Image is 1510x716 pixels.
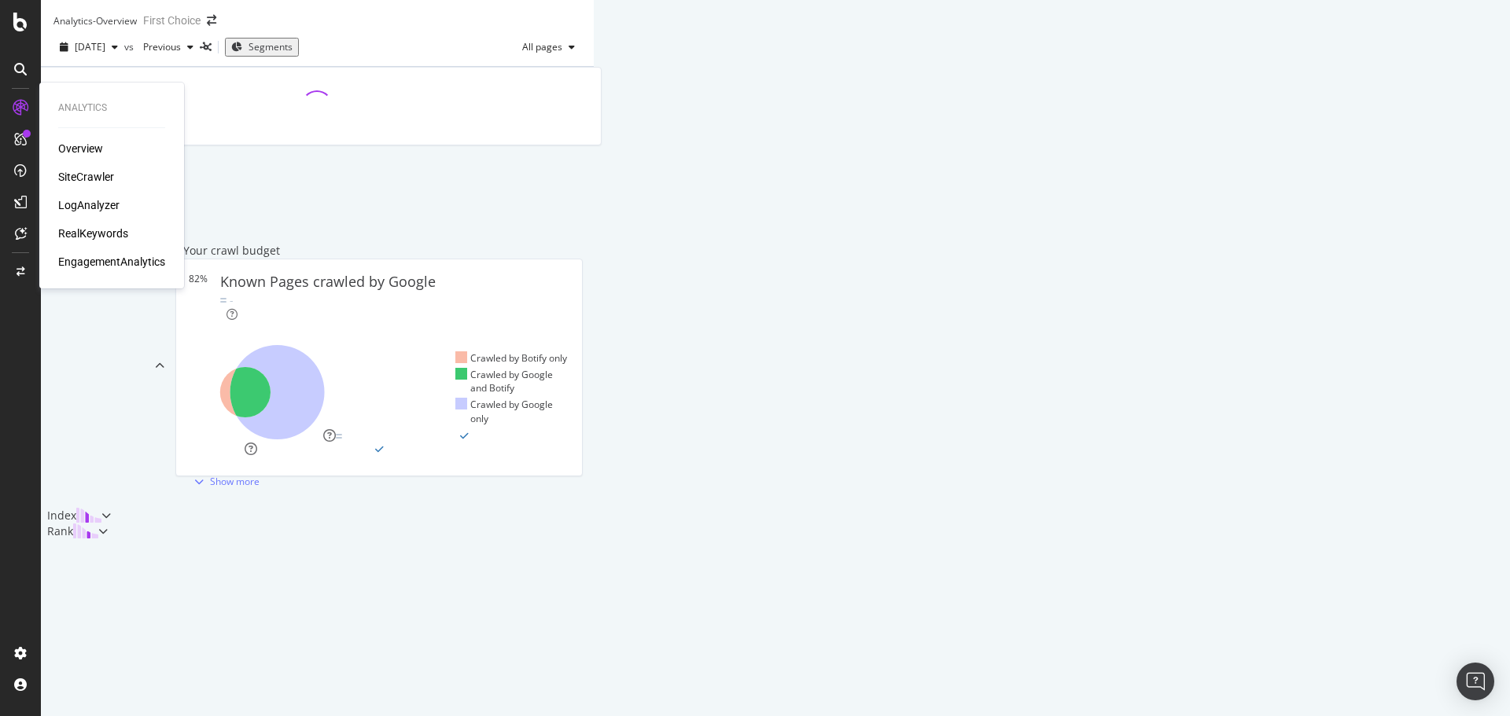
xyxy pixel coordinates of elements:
a: RealKeywords [58,226,128,241]
div: 82% [189,272,220,321]
span: vs [124,40,137,53]
a: SitemapsPages in Sitemapssuccess label [183,442,575,474]
button: Previous [137,35,200,60]
a: Overview [58,141,103,156]
img: Equal [336,434,342,439]
div: Crawled by Botify only [455,351,568,365]
div: Analytics [58,101,165,115]
div: Your crawl budget [183,243,280,259]
div: arrow-right-arrow-left [207,15,216,26]
div: Open Intercom Messenger [1457,663,1494,700]
span: All pages [516,40,562,53]
div: Show more [210,475,260,488]
a: EngagementAnalytics [58,254,165,270]
button: Segments [225,38,299,56]
div: - [230,292,234,308]
span: 2025 Aug. 28th [75,40,105,53]
img: Equal [220,298,226,303]
a: Internal Linking - DiscoveryEqual99%Discoverable Pagessuccess label [183,429,575,442]
a: SiteCrawler [58,169,114,185]
button: All pages [516,35,581,60]
div: success label [460,429,551,442]
img: block-icon [73,523,98,538]
div: Crawled by Google and Botify [455,368,569,395]
div: Analytics - Overview [53,14,137,28]
img: block-icon [76,508,101,523]
div: Crawl & Render [47,224,130,508]
button: [DATE] [53,35,124,60]
a: LogAnalyzer [58,197,120,213]
div: Index [47,508,76,523]
div: Rank [47,523,73,539]
div: First Choice [143,13,201,28]
div: Crawled by Google only [455,398,569,424]
button: Show more [183,474,264,489]
div: Known Pages crawled by Google [220,272,436,292]
span: Segments [249,40,293,53]
span: Previous [137,40,181,53]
